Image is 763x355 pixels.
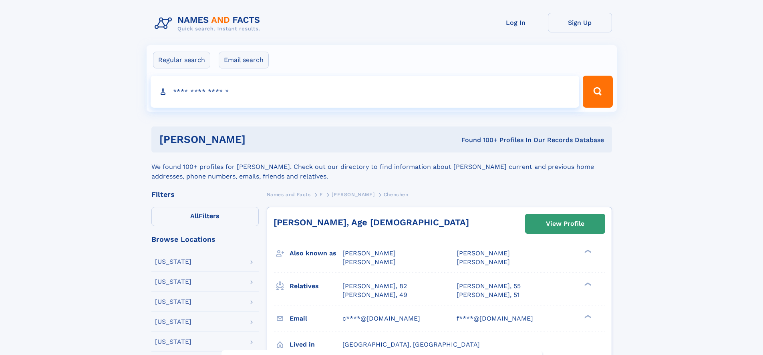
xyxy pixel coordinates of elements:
[151,76,580,108] input: search input
[320,189,323,199] a: F
[457,249,510,257] span: [PERSON_NAME]
[151,191,259,198] div: Filters
[353,136,604,144] div: Found 100+ Profiles In Our Records Database
[151,13,267,34] img: Logo Names and Facts
[155,279,191,285] div: [US_STATE]
[342,249,396,257] span: [PERSON_NAME]
[582,314,592,319] div: ❯
[219,52,269,68] label: Email search
[151,207,259,226] label: Filters
[155,339,191,345] div: [US_STATE]
[155,319,191,325] div: [US_STATE]
[153,52,210,68] label: Regular search
[546,215,584,233] div: View Profile
[332,189,374,199] a: [PERSON_NAME]
[525,214,605,233] a: View Profile
[457,258,510,266] span: [PERSON_NAME]
[342,341,480,348] span: [GEOGRAPHIC_DATA], [GEOGRAPHIC_DATA]
[583,76,612,108] button: Search Button
[332,192,374,197] span: [PERSON_NAME]
[582,249,592,254] div: ❯
[151,236,259,243] div: Browse Locations
[290,312,342,325] h3: Email
[320,192,323,197] span: F
[151,152,612,181] div: We found 100+ profiles for [PERSON_NAME]. Check out our directory to find information about [PERS...
[582,281,592,287] div: ❯
[290,338,342,351] h3: Lived in
[155,259,191,265] div: [US_STATE]
[274,217,469,227] a: [PERSON_NAME], Age [DEMOGRAPHIC_DATA]
[384,192,409,197] span: Chenchen
[457,282,521,291] a: [PERSON_NAME], 55
[342,291,407,299] a: [PERSON_NAME], 49
[457,291,519,299] a: [PERSON_NAME], 51
[190,212,199,220] span: All
[267,189,311,199] a: Names and Facts
[548,13,612,32] a: Sign Up
[155,299,191,305] div: [US_STATE]
[342,258,396,266] span: [PERSON_NAME]
[342,282,407,291] a: [PERSON_NAME], 82
[290,247,342,260] h3: Also known as
[290,279,342,293] h3: Relatives
[159,134,354,144] h1: [PERSON_NAME]
[484,13,548,32] a: Log In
